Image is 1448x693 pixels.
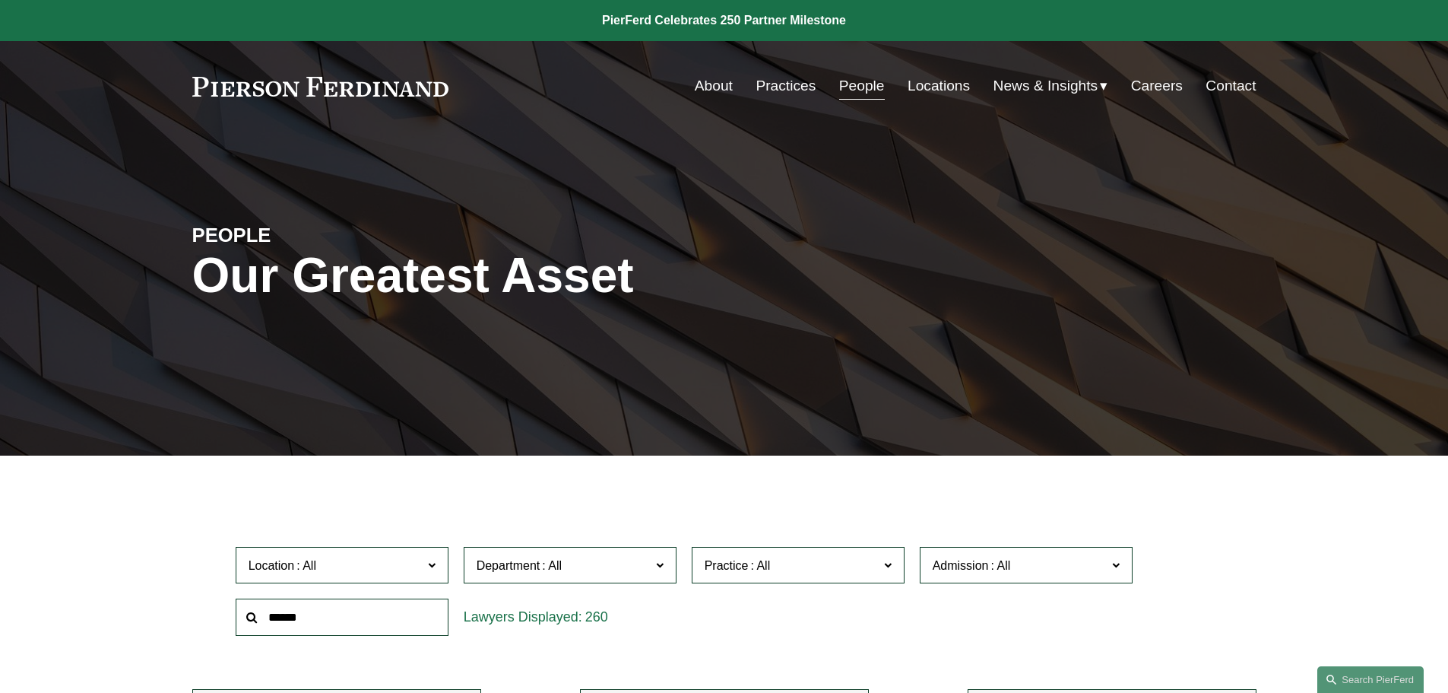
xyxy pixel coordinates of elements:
a: About [695,72,733,100]
a: Contact [1206,72,1256,100]
a: Practices [756,72,816,100]
span: News & Insights [993,73,1098,100]
a: folder dropdown [993,72,1108,100]
span: 260 [585,609,608,625]
a: Search this site [1317,666,1424,693]
span: Practice [705,559,749,572]
h4: PEOPLE [192,223,458,247]
a: Careers [1131,72,1183,100]
span: Department [477,559,540,572]
h1: Our Greatest Asset [192,248,901,304]
a: Locations [908,72,970,100]
a: People [839,72,885,100]
span: Location [249,559,295,572]
span: Admission [933,559,989,572]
